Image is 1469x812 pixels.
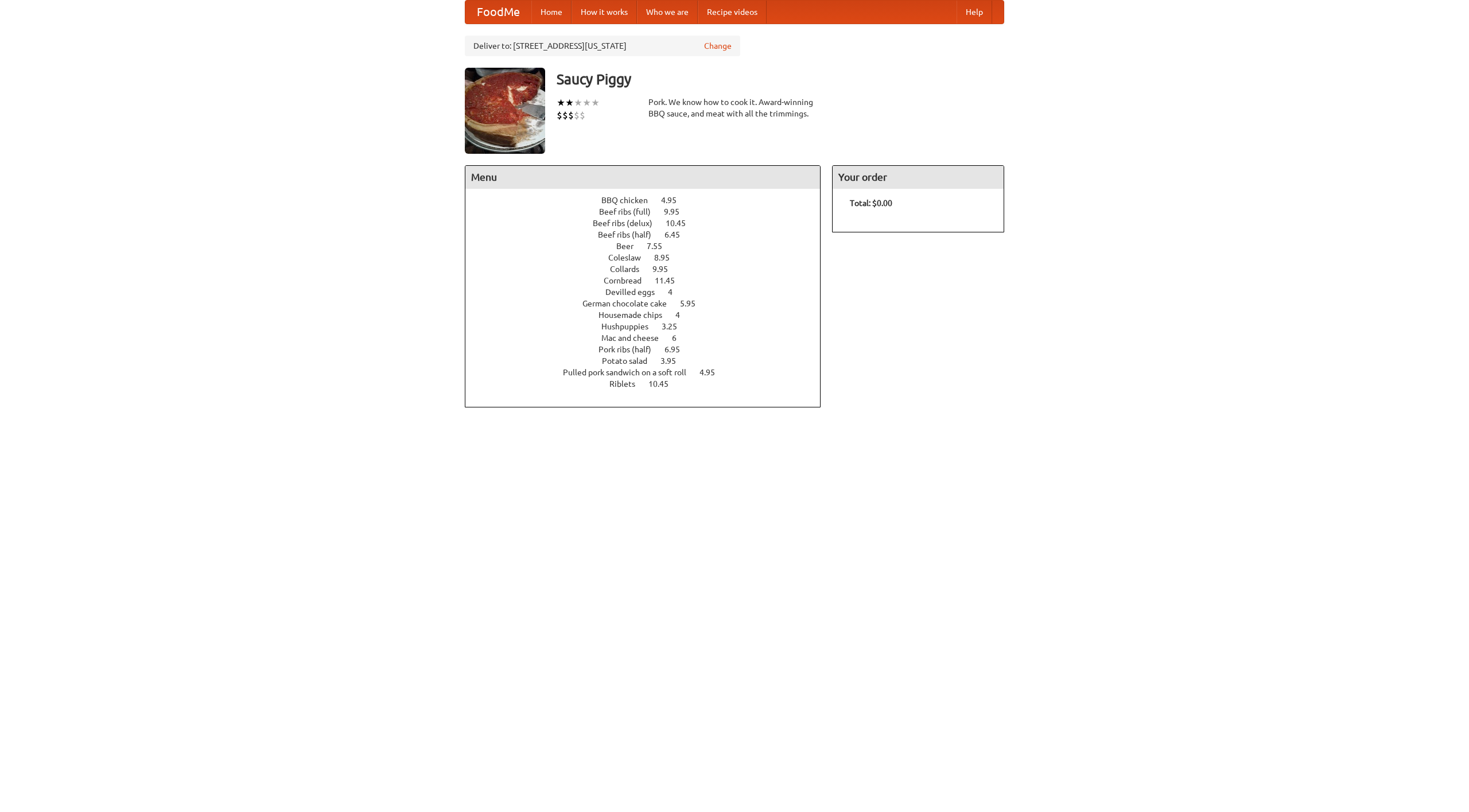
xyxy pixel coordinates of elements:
a: Pulled pork sandwich on a soft roll 4.95 [563,368,736,377]
a: Who we are [637,1,698,24]
h4: Your order [833,166,1004,189]
span: 9.95 [664,207,691,216]
h3: Saucy Piggy [557,68,1004,91]
img: angular.jpg [465,68,545,154]
a: Beef ribs (half) 6.45 [598,230,701,239]
span: Hushpuppies [601,322,660,331]
span: Mac and cheese [601,333,670,343]
li: $ [568,109,574,122]
a: Devilled eggs 4 [605,287,694,297]
a: Home [531,1,572,24]
a: Potato salad 3.95 [602,356,697,366]
span: 10.45 [648,379,680,388]
span: 6.95 [664,345,691,354]
a: Pork ribs (half) 6.95 [599,345,701,354]
li: ★ [565,96,574,109]
span: Potato salad [602,356,659,366]
span: Pulled pork sandwich on a soft roll [563,368,698,377]
a: Coleslaw 8.95 [608,253,691,262]
li: ★ [582,96,591,109]
a: Housemade chips 4 [599,310,701,320]
span: 6 [672,333,688,343]
span: Housemade chips [599,310,674,320]
a: Mac and cheese 6 [601,333,698,343]
span: Beer [616,242,645,251]
li: $ [562,109,568,122]
span: BBQ chicken [601,196,659,205]
li: $ [574,109,580,122]
span: Coleslaw [608,253,652,262]
span: German chocolate cake [582,299,678,308]
h4: Menu [465,166,820,189]
span: 8.95 [654,253,681,262]
li: $ [557,109,562,122]
span: Beef ribs (half) [598,230,663,239]
span: 6.45 [664,230,691,239]
span: 11.45 [655,276,686,285]
a: Recipe videos [698,1,767,24]
span: 4 [668,287,684,297]
a: BBQ chicken 4.95 [601,196,698,205]
span: 4.95 [699,368,726,377]
span: Collards [610,265,651,274]
li: ★ [591,96,600,109]
a: Help [957,1,992,24]
span: 5.95 [680,299,707,308]
a: Beef ribs (delux) 10.45 [593,219,707,228]
span: Cornbread [604,276,653,285]
span: 4 [675,310,691,320]
span: 4.95 [661,196,688,205]
span: 3.95 [660,356,687,366]
a: Cornbread 11.45 [604,276,696,285]
span: 10.45 [666,219,697,228]
a: Change [704,40,732,52]
span: 7.55 [647,242,674,251]
li: ★ [574,96,582,109]
span: Pork ribs (half) [599,345,663,354]
div: Pork. We know how to cook it. Award-winning BBQ sauce, and meat with all the trimmings. [648,96,821,119]
span: Devilled eggs [605,287,666,297]
a: FoodMe [465,1,531,24]
a: Collards 9.95 [610,265,689,274]
span: Riblets [609,379,647,388]
a: Hushpuppies 3.25 [601,322,698,331]
a: Riblets 10.45 [609,379,690,388]
div: Deliver to: [STREET_ADDRESS][US_STATE] [465,36,740,56]
span: 3.25 [662,322,689,331]
span: Beef ribs (delux) [593,219,664,228]
a: How it works [572,1,637,24]
b: Total: $0.00 [850,199,892,208]
li: ★ [557,96,565,109]
span: Beef ribs (full) [599,207,662,216]
a: Beer 7.55 [616,242,683,251]
a: Beef ribs (full) 9.95 [599,207,701,216]
li: $ [580,109,585,122]
span: 9.95 [652,265,679,274]
a: German chocolate cake 5.95 [582,299,717,308]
